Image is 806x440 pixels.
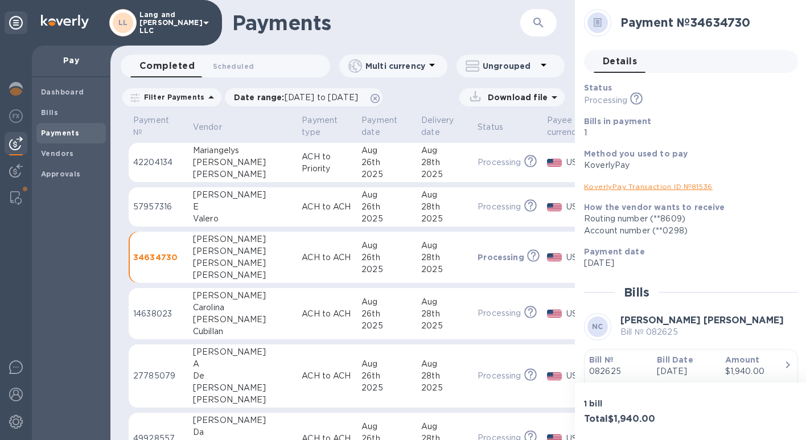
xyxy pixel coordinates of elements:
[657,355,693,364] b: Bill Date
[421,382,468,394] div: 2025
[133,114,184,138] span: Payment №
[361,189,412,201] div: Aug
[302,252,352,264] p: ACH to ACH
[302,201,352,213] p: ACH to ACH
[133,114,169,138] p: Payment №
[421,201,468,213] div: 28th
[624,285,649,299] h2: Bills
[361,296,412,308] div: Aug
[193,314,293,326] div: [PERSON_NAME]
[285,93,358,102] span: [DATE] to [DATE]
[133,252,184,263] p: 34634730
[566,201,595,213] p: USD
[361,145,412,157] div: Aug
[421,114,454,138] p: Delivery date
[41,15,89,28] img: Logo
[41,88,84,96] b: Dashboard
[232,11,492,35] h1: Payments
[584,247,645,256] b: Payment date
[620,326,784,338] p: Bill № 082625
[234,92,364,103] p: Date range :
[547,372,562,380] img: USD
[133,308,184,320] p: 14638023
[584,398,686,409] p: 1 bill
[566,308,595,320] p: USD
[421,145,468,157] div: Aug
[483,92,548,103] p: Download file
[41,149,74,158] b: Vendors
[478,157,521,168] p: Processing
[361,252,412,264] div: 26th
[725,365,784,377] div: $1,940.00
[193,414,293,426] div: [PERSON_NAME]
[361,213,412,225] div: 2025
[547,114,596,138] span: Payee currency
[547,159,562,167] img: USD
[421,421,468,433] div: Aug
[361,320,412,332] div: 2025
[361,264,412,275] div: 2025
[133,201,184,213] p: 57957316
[361,370,412,382] div: 26th
[193,346,293,358] div: [PERSON_NAME]
[133,370,184,382] p: 27785079
[361,114,412,138] span: Payment date
[41,55,101,66] p: Pay
[547,114,581,138] p: Payee currency
[421,252,468,264] div: 28th
[584,203,725,212] b: How the vendor wants to receive
[302,370,352,382] p: ACH to ACH
[41,170,81,178] b: Approvals
[584,127,789,139] p: 1
[361,308,412,320] div: 26th
[584,83,612,92] b: Status
[547,203,562,211] img: USD
[421,168,468,180] div: 2025
[584,149,688,158] b: Method you used to pay
[193,394,293,406] div: [PERSON_NAME]
[193,245,293,257] div: [PERSON_NAME]
[566,370,595,382] p: USD
[41,108,58,117] b: Bills
[193,168,293,180] div: [PERSON_NAME]
[584,414,686,425] h3: Total $1,940.00
[193,269,293,281] div: [PERSON_NAME]
[5,11,27,34] div: Unpin categories
[421,157,468,168] div: 28th
[361,201,412,213] div: 26th
[421,358,468,370] div: Aug
[566,252,595,264] p: USD
[193,213,293,225] div: Valero
[584,182,713,191] a: KoverlyPay Transaction ID № 81536
[302,114,352,138] span: Payment type
[302,308,352,320] p: ACH to ACH
[193,370,293,382] div: De
[193,189,293,201] div: [PERSON_NAME]
[133,157,184,168] p: 42204134
[193,121,237,133] span: Vendor
[193,290,293,302] div: [PERSON_NAME]
[213,60,254,72] span: Scheduled
[41,129,79,137] b: Payments
[547,253,562,261] img: USD
[592,322,603,331] b: NC
[361,240,412,252] div: Aug
[193,157,293,168] div: [PERSON_NAME]
[193,426,293,438] div: Da
[566,157,595,168] p: USD
[193,201,293,213] div: E
[193,233,293,245] div: [PERSON_NAME]
[302,114,338,138] p: Payment type
[478,252,524,263] p: Processing
[657,365,715,377] p: [DATE]
[193,326,293,338] div: Cubillan
[478,370,521,382] p: Processing
[421,296,468,308] div: Aug
[361,421,412,433] div: Aug
[421,189,468,201] div: Aug
[9,109,23,123] img: Foreign exchange
[193,121,222,133] p: Vendor
[620,15,789,30] h2: Payment № 34634730
[589,365,648,377] p: 082625
[620,315,784,326] b: [PERSON_NAME] [PERSON_NAME]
